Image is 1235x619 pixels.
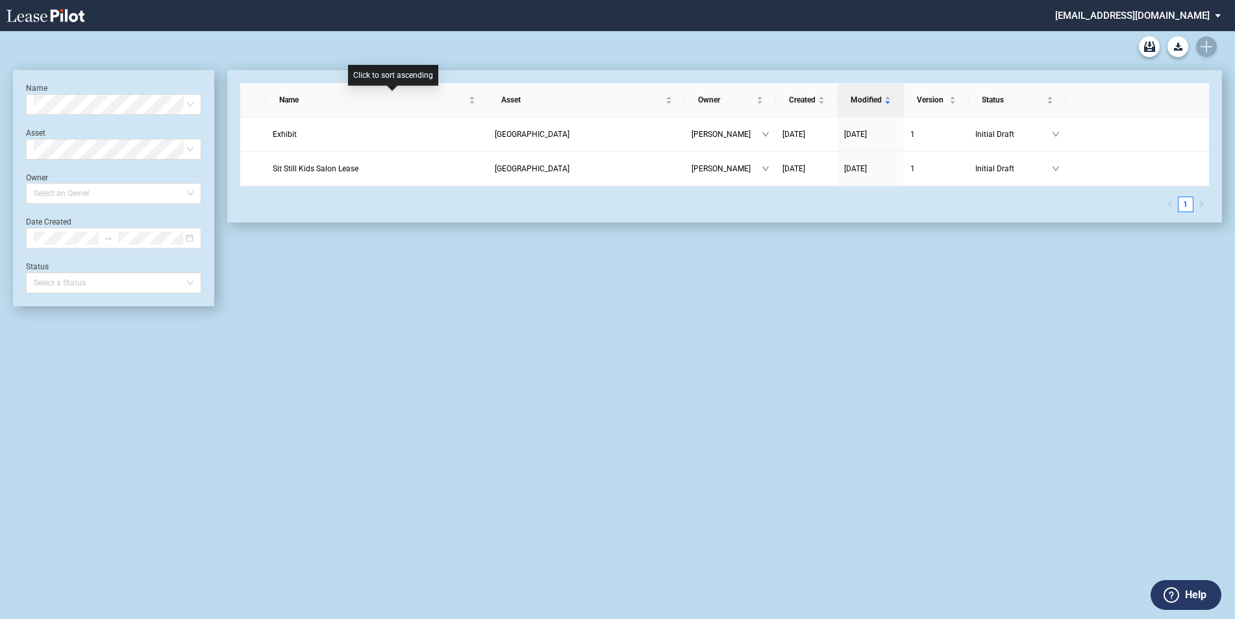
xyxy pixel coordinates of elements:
[692,128,762,141] span: [PERSON_NAME]
[910,130,915,139] span: 1
[969,83,1066,117] th: Status
[26,84,47,93] label: Name
[104,234,113,243] span: swap-right
[844,130,867,139] span: [DATE]
[844,128,897,141] a: [DATE]
[1139,36,1160,57] a: Archive
[782,164,805,173] span: [DATE]
[975,128,1052,141] span: Initial Draft
[1151,580,1221,610] button: Help
[1052,165,1060,173] span: down
[495,128,679,141] a: [GEOGRAPHIC_DATA]
[348,65,438,86] div: Click to sort ascending
[910,164,915,173] span: 1
[851,93,882,106] span: Modified
[776,83,838,117] th: Created
[1178,197,1193,212] li: 1
[904,83,969,117] th: Version
[1167,201,1173,208] span: left
[495,164,569,173] span: Linden Square
[1167,36,1188,57] button: Download Blank Form
[501,93,663,106] span: Asset
[273,128,481,141] a: Exhibit
[917,93,947,106] span: Version
[782,130,805,139] span: [DATE]
[273,130,297,139] span: Exhibit
[273,162,481,175] a: Sit Still Kids Salon Lease
[1193,197,1209,212] button: right
[692,162,762,175] span: [PERSON_NAME]
[1179,197,1193,212] a: 1
[26,217,71,226] label: Date Created
[26,262,49,271] label: Status
[762,130,769,138] span: down
[1164,36,1192,57] md-menu: Download Blank Form List
[488,83,685,117] th: Asset
[1198,201,1204,208] span: right
[279,93,466,106] span: Name
[273,164,358,173] span: Sit Still Kids Salon Lease
[1162,197,1178,212] li: Previous Page
[910,128,962,141] a: 1
[1162,197,1178,212] button: left
[495,130,569,139] span: Andorra
[495,162,679,175] a: [GEOGRAPHIC_DATA]
[782,162,831,175] a: [DATE]
[266,83,488,117] th: Name
[1185,587,1206,603] label: Help
[26,173,48,182] label: Owner
[698,93,754,106] span: Owner
[26,128,45,138] label: Asset
[975,162,1052,175] span: Initial Draft
[844,162,897,175] a: [DATE]
[844,164,867,173] span: [DATE]
[1052,130,1060,138] span: down
[685,83,776,117] th: Owner
[910,162,962,175] a: 1
[789,93,816,106] span: Created
[104,234,113,243] span: to
[1193,197,1209,212] li: Next Page
[782,128,831,141] a: [DATE]
[838,83,904,117] th: Modified
[982,93,1044,106] span: Status
[762,165,769,173] span: down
